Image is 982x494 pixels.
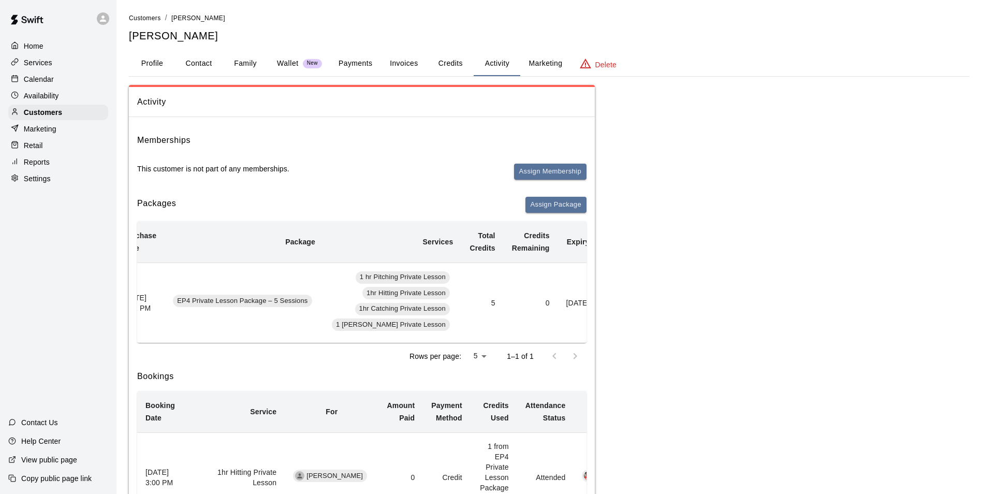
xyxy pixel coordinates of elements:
[8,105,108,120] a: Customers
[129,29,970,43] h5: [PERSON_NAME]
[129,51,175,76] button: Profile
[474,51,520,76] button: Activity
[461,263,503,343] td: 5
[21,473,92,484] p: Copy public page link
[24,57,52,68] p: Services
[303,60,322,67] span: New
[129,13,161,22] a: Customers
[8,88,108,104] a: Availability
[465,348,490,364] div: 5
[567,238,590,246] b: Expiry
[483,401,508,422] b: Credits Used
[24,74,54,84] p: Calendar
[8,138,108,153] a: Retail
[423,238,453,246] b: Services
[173,296,312,306] span: EP4 Private Lesson Package – 5 Sessions
[355,304,450,314] span: 1hr Catching Private Lesson
[512,231,550,252] b: Credits Remaining
[8,121,108,137] a: Marketing
[175,51,222,76] button: Contact
[584,471,593,481] img: Julian Hunt
[24,107,62,118] p: Customers
[24,124,56,134] p: Marketing
[129,14,161,22] span: Customers
[137,370,587,383] h6: Bookings
[525,401,566,422] b: Attendance Status
[137,95,587,109] span: Activity
[137,164,289,174] p: This customer is not part of any memberships.
[362,288,450,298] span: 1hr Hitting Private Lesson
[115,263,165,343] th: [DATE] 3:31 PM
[507,351,534,361] p: 1–1 of 1
[520,51,570,76] button: Marketing
[8,171,108,186] a: Settings
[356,272,450,282] span: 1 hr Pitching Private Lesson
[115,221,667,343] table: simple table
[24,41,43,51] p: Home
[24,140,43,151] p: Retail
[277,58,299,69] p: Wallet
[330,51,380,76] button: Payments
[145,401,175,422] b: Booking Date
[123,231,156,252] b: Purchase Date
[222,51,269,76] button: Family
[302,471,367,481] span: [PERSON_NAME]
[250,408,276,416] b: Service
[8,154,108,170] a: Reports
[137,197,176,213] h6: Packages
[514,164,587,180] button: Assign Membership
[558,263,598,343] td: [DATE]
[285,238,315,246] b: Package
[171,14,225,22] span: [PERSON_NAME]
[470,231,495,252] b: Total Credits
[24,157,50,167] p: Reports
[165,12,167,23] li: /
[295,471,304,481] div: Liam Nachman
[326,408,338,416] b: For
[431,401,462,422] b: Payment Method
[380,51,427,76] button: Invoices
[525,197,587,213] button: Assign Package
[137,134,190,147] h6: Memberships
[595,60,617,70] p: Delete
[21,417,58,428] p: Contact Us
[8,55,108,70] a: Services
[8,38,108,54] a: Home
[129,12,970,24] nav: breadcrumb
[129,51,970,76] div: basic tabs example
[8,71,108,87] a: Calendar
[409,351,461,361] p: Rows per page:
[24,173,51,184] p: Settings
[24,91,59,101] p: Availability
[21,455,77,465] p: View public page
[387,401,415,422] b: Amount Paid
[427,51,474,76] button: Credits
[173,298,315,306] a: EP4 Private Lesson Package – 5 Sessions
[582,470,656,482] div: Julian Hunt[PERSON_NAME]
[504,263,558,343] td: 0
[21,436,61,446] p: Help Center
[332,320,450,330] span: 1 [PERSON_NAME] Private Lesson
